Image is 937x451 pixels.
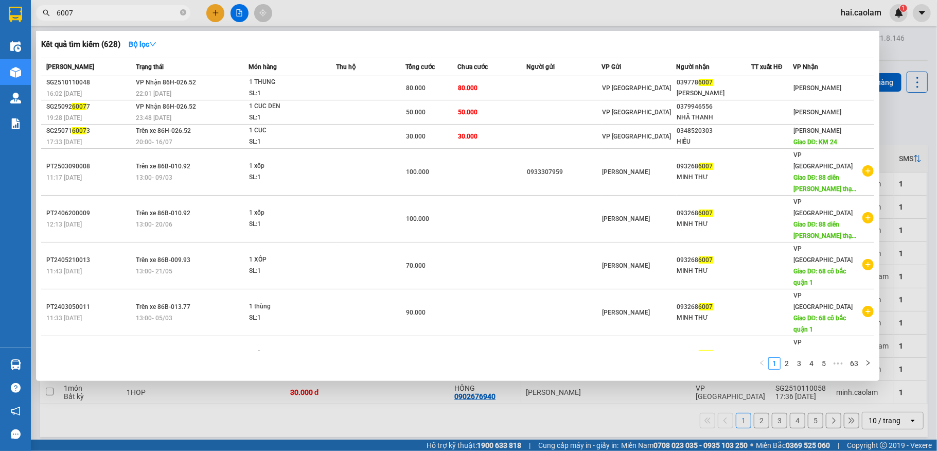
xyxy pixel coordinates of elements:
[458,133,478,140] span: 30.000
[793,245,853,264] span: VP [GEOGRAPHIC_DATA]
[249,88,326,99] div: SL: 1
[406,262,426,269] span: 70.000
[793,84,841,92] span: [PERSON_NAME]
[249,266,326,277] div: SL: 1
[793,174,856,193] span: Giao DĐ: 88 diên [PERSON_NAME] thạ...
[46,268,82,275] span: 11:43 [DATE]
[677,255,751,266] div: 093268
[677,313,751,323] div: MINH THƯ
[458,84,478,92] span: 80.000
[46,349,133,359] div: PT2312090014
[602,133,671,140] span: VP [GEOGRAPHIC_DATA]
[136,268,172,275] span: 13:00 - 21/05
[46,63,94,71] span: [PERSON_NAME]
[120,36,165,53] button: Bộ lọcdown
[602,215,650,222] span: [PERSON_NAME]
[699,303,713,310] span: 6007
[677,112,751,123] div: NHÃ THANH
[406,133,426,140] span: 30.000
[249,254,326,266] div: 1 XỐP
[699,210,713,217] span: 6007
[46,77,133,88] div: SG2510110048
[793,358,805,369] a: 3
[602,262,650,269] span: [PERSON_NAME]
[793,151,853,170] span: VP [GEOGRAPHIC_DATA]
[46,302,133,313] div: PT2403050011
[136,256,190,264] span: Trên xe 86B-009.93
[46,114,82,122] span: 19:28 [DATE]
[677,172,751,183] div: MINH THƯ
[699,79,713,86] span: 6007
[793,63,818,71] span: VP Nhận
[677,302,751,313] div: 093268
[806,358,817,369] a: 4
[805,357,818,370] li: 4
[768,357,781,370] li: 1
[406,309,426,316] span: 90.000
[72,127,86,134] span: 6007
[781,357,793,370] li: 2
[136,210,190,217] span: Trên xe 86B-010.92
[57,7,178,19] input: Tìm tên, số ĐT hoặc mã đơn
[759,360,765,366] span: left
[818,357,830,370] li: 5
[46,138,82,146] span: 17:33 [DATE]
[249,348,326,359] div: 1 xốp
[458,109,478,116] span: 50.000
[756,357,768,370] li: Previous Page
[10,118,21,129] img: solution-icon
[793,315,846,333] span: Giao DĐ: 68 cô bắc quận 1
[830,357,846,370] span: •••
[149,41,156,48] span: down
[136,174,172,181] span: 13:00 - 09/03
[10,93,21,103] img: warehouse-icon
[46,161,133,172] div: PT2503090008
[136,350,190,357] span: Trên xe 86B-008.62
[406,215,429,222] span: 100.000
[10,41,21,52] img: warehouse-icon
[457,63,488,71] span: Chưa cước
[793,109,841,116] span: [PERSON_NAME]
[865,360,871,366] span: right
[10,67,21,78] img: warehouse-icon
[677,126,751,136] div: 0348520303
[677,161,751,172] div: 093268
[677,63,710,71] span: Người nhận
[249,301,326,313] div: 1 thùng
[249,219,326,230] div: SL: 1
[527,167,601,178] div: 0933307959
[602,109,671,116] span: VP [GEOGRAPHIC_DATA]
[46,315,82,322] span: 11:33 [DATE]
[46,90,82,97] span: 16:02 [DATE]
[10,359,21,370] img: warehouse-icon
[818,358,829,369] a: 5
[11,429,21,439] span: message
[249,207,326,219] div: 1 xốp
[136,163,190,170] span: Trên xe 86B-010.92
[793,127,841,134] span: [PERSON_NAME]
[602,168,650,176] span: [PERSON_NAME]
[699,163,713,170] span: 6007
[46,208,133,219] div: PT2406200009
[862,306,874,317] span: plus-circle
[11,406,21,416] span: notification
[136,63,164,71] span: Trạng thái
[602,309,650,316] span: [PERSON_NAME]
[677,208,751,219] div: 093268
[46,174,82,181] span: 11:17 [DATE]
[699,350,713,357] span: 6007
[136,138,172,146] span: 20:00 - 16/07
[46,101,133,112] div: SG25092 7
[136,221,172,228] span: 13:00 - 20/06
[129,40,156,48] strong: Bộ lọc
[249,172,326,183] div: SL: 1
[9,7,22,22] img: logo-vxr
[136,79,196,86] span: VP Nhận 86H-026.52
[677,136,751,147] div: HIẾU
[41,39,120,50] h3: Kết quả tìm kiếm ( 628 )
[249,136,326,148] div: SL: 1
[11,383,21,393] span: question-circle
[677,77,751,88] div: 039778
[677,101,751,112] div: 0379946556
[677,219,751,230] div: MINH THƯ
